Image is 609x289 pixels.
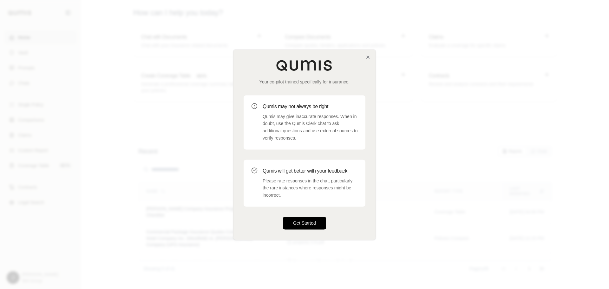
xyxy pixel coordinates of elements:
h3: Qumis will get better with your feedback [263,167,358,175]
img: Qumis Logo [276,60,333,71]
p: Qumis may give inaccurate responses. When in doubt, use the Qumis Clerk chat to ask additional qu... [263,113,358,142]
h3: Qumis may not always be right [263,103,358,110]
button: Get Started [283,217,326,229]
p: Please rate responses in the chat, particularly the rare instances where responses might be incor... [263,177,358,199]
p: Your co-pilot trained specifically for insurance. [244,79,365,85]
